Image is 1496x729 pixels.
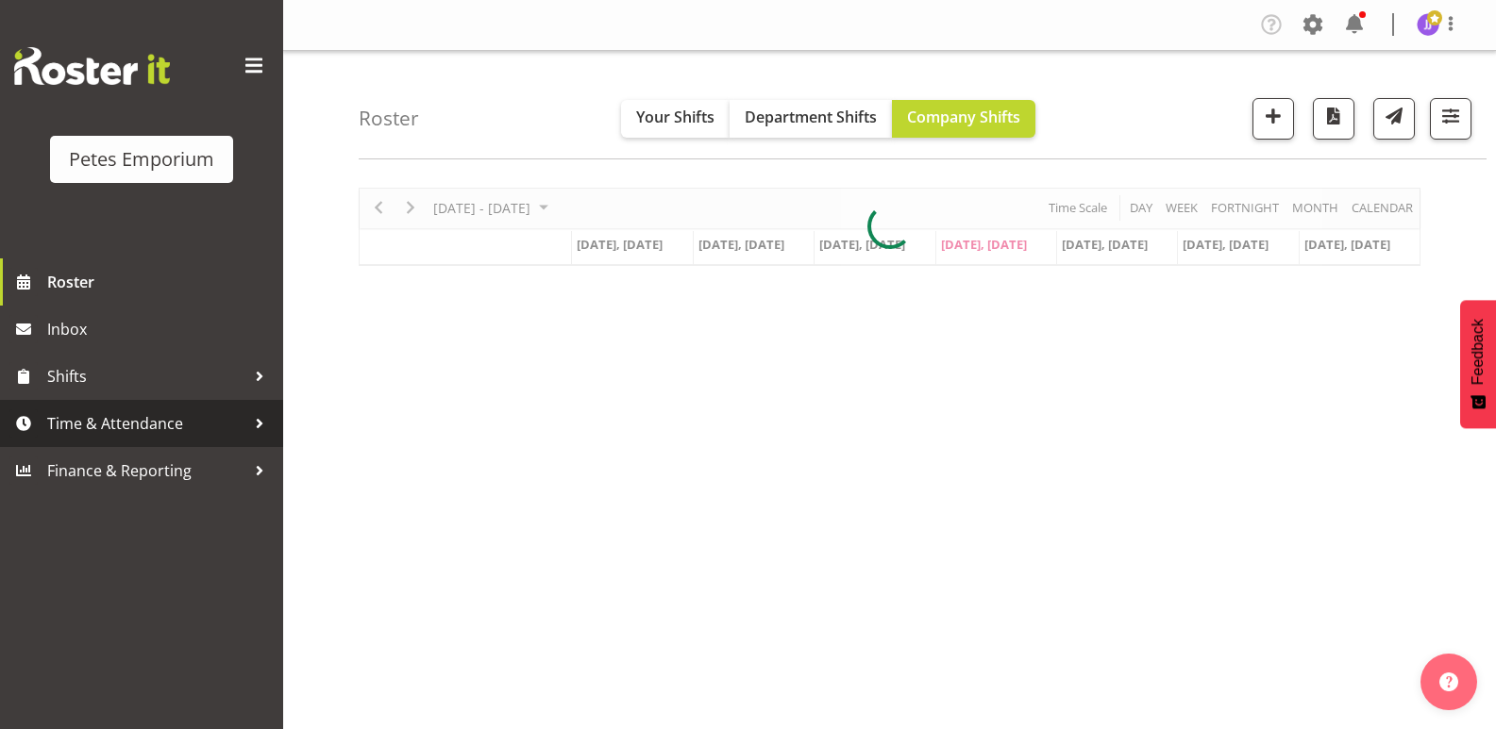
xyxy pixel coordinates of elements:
[745,107,877,127] span: Department Shifts
[1252,98,1294,140] button: Add a new shift
[730,100,892,138] button: Department Shifts
[892,100,1035,138] button: Company Shifts
[1373,98,1415,140] button: Send a list of all shifts for the selected filtered period to all rostered employees.
[636,107,714,127] span: Your Shifts
[1439,672,1458,691] img: help-xxl-2.png
[47,268,274,296] span: Roster
[1313,98,1354,140] button: Download a PDF of the roster according to the set date range.
[1460,300,1496,428] button: Feedback - Show survey
[47,315,274,343] span: Inbox
[1470,319,1487,385] span: Feedback
[621,100,730,138] button: Your Shifts
[1417,13,1439,36] img: janelle-jonkers702.jpg
[1430,98,1471,140] button: Filter Shifts
[907,107,1020,127] span: Company Shifts
[47,409,245,438] span: Time & Attendance
[47,362,245,390] span: Shifts
[359,108,419,129] h4: Roster
[14,47,170,85] img: Rosterit website logo
[69,145,214,174] div: Petes Emporium
[47,456,245,485] span: Finance & Reporting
